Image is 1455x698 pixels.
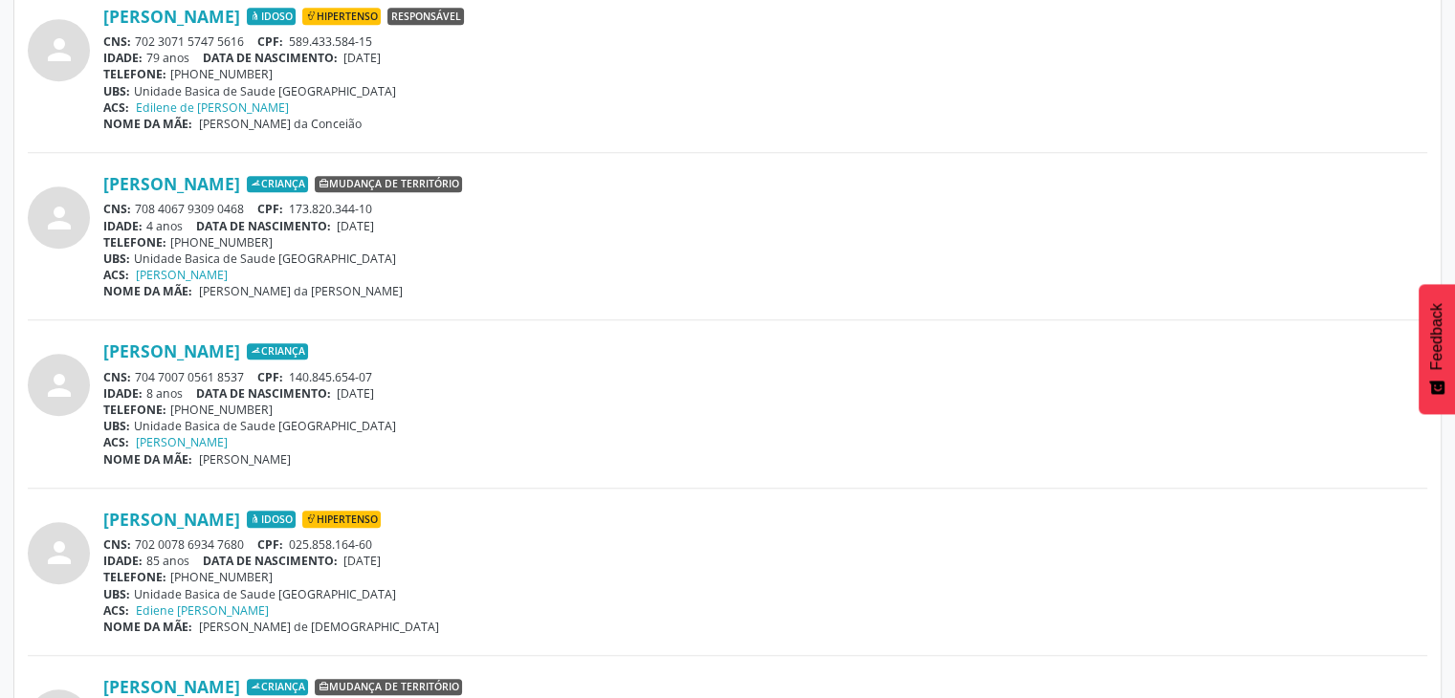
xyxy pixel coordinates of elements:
[103,569,166,585] span: TELEFONE:
[289,369,372,385] span: 140.845.654-07
[247,679,308,696] span: Criança
[387,8,464,25] span: Responsável
[343,50,381,66] span: [DATE]
[103,251,130,267] span: UBS:
[103,569,1427,585] div: [PHONE_NUMBER]
[103,50,1427,66] div: 79 anos
[203,50,338,66] span: DATA DE NASCIMENTO:
[103,116,192,132] span: NOME DA MÃE:
[302,511,381,528] span: Hipertenso
[103,451,192,468] span: NOME DA MÃE:
[103,586,130,602] span: UBS:
[337,218,374,234] span: [DATE]
[42,33,77,67] i: person
[103,553,143,569] span: IDADE:
[199,283,403,299] span: [PERSON_NAME] da [PERSON_NAME]
[103,369,1427,385] div: 704 7007 0561 8537
[257,33,283,50] span: CPF:
[103,33,1427,50] div: 702 3071 5747 5616
[315,679,462,696] span: Mudança de território
[103,50,143,66] span: IDADE:
[42,201,77,235] i: person
[103,619,192,635] span: NOME DA MÃE:
[257,536,283,553] span: CPF:
[103,234,166,251] span: TELEFONE:
[42,535,77,570] i: person
[337,385,374,402] span: [DATE]
[203,553,338,569] span: DATA DE NASCIMENTO:
[136,267,228,283] a: [PERSON_NAME]
[103,66,1427,82] div: [PHONE_NUMBER]
[199,451,291,468] span: [PERSON_NAME]
[103,509,240,530] a: [PERSON_NAME]
[247,511,296,528] span: Idoso
[103,234,1427,251] div: [PHONE_NUMBER]
[247,8,296,25] span: Idoso
[103,83,1427,99] div: Unidade Basica de Saude [GEOGRAPHIC_DATA]
[302,8,381,25] span: Hipertenso
[103,536,1427,553] div: 702 0078 6934 7680
[289,33,372,50] span: 589.433.584-15
[103,369,131,385] span: CNS:
[42,368,77,403] i: person
[103,218,1427,234] div: 4 anos
[103,676,240,697] a: [PERSON_NAME]
[103,201,131,217] span: CNS:
[103,66,166,82] span: TELEFONE:
[136,602,269,619] a: Ediene [PERSON_NAME]
[103,434,129,450] span: ACS:
[315,176,462,193] span: Mudança de território
[103,553,1427,569] div: 85 anos
[196,218,331,234] span: DATA DE NASCIMENTO:
[103,418,1427,434] div: Unidade Basica de Saude [GEOGRAPHIC_DATA]
[103,33,131,50] span: CNS:
[289,536,372,553] span: 025.858.164-60
[103,201,1427,217] div: 708 4067 9309 0468
[103,418,130,434] span: UBS:
[199,619,439,635] span: [PERSON_NAME] de [DEMOGRAPHIC_DATA]
[136,434,228,450] a: [PERSON_NAME]
[103,340,240,361] a: [PERSON_NAME]
[103,385,143,402] span: IDADE:
[103,402,1427,418] div: [PHONE_NUMBER]
[103,251,1427,267] div: Unidade Basica de Saude [GEOGRAPHIC_DATA]
[103,6,240,27] a: [PERSON_NAME]
[1419,284,1455,414] button: Feedback - Mostrar pesquisa
[103,83,130,99] span: UBS:
[103,586,1427,602] div: Unidade Basica de Saude [GEOGRAPHIC_DATA]
[103,218,143,234] span: IDADE:
[247,343,308,360] span: Criança
[136,99,289,116] a: Edilene de [PERSON_NAME]
[103,536,131,553] span: CNS:
[103,99,129,116] span: ACS:
[257,201,283,217] span: CPF:
[103,267,129,283] span: ACS:
[199,116,362,132] span: [PERSON_NAME] da Conceião
[257,369,283,385] span: CPF:
[103,173,240,194] a: [PERSON_NAME]
[196,385,331,402] span: DATA DE NASCIMENTO:
[1428,303,1445,370] span: Feedback
[103,602,129,619] span: ACS:
[103,385,1427,402] div: 8 anos
[103,402,166,418] span: TELEFONE:
[343,553,381,569] span: [DATE]
[103,283,192,299] span: NOME DA MÃE:
[289,201,372,217] span: 173.820.344-10
[247,176,308,193] span: Criança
